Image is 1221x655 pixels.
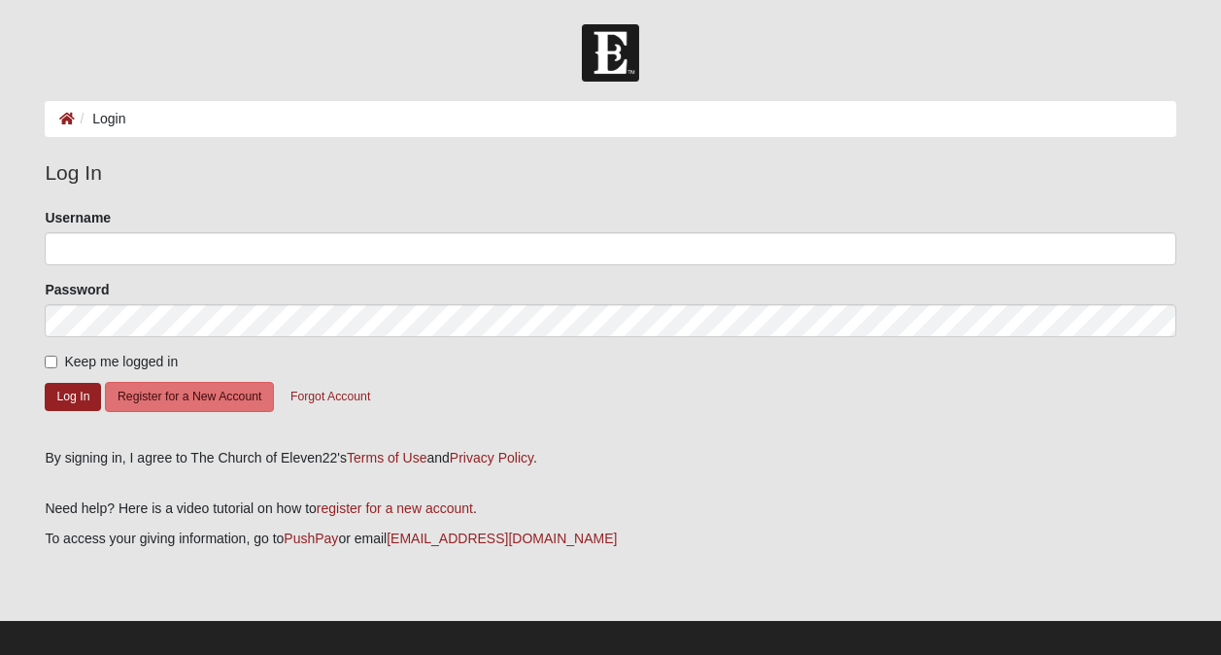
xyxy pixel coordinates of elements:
a: [EMAIL_ADDRESS][DOMAIN_NAME] [387,531,617,546]
button: Register for a New Account [105,382,274,412]
label: Username [45,208,111,227]
p: Need help? Here is a video tutorial on how to . [45,499,1175,519]
button: Log In [45,383,101,411]
label: Password [45,280,109,299]
div: By signing in, I agree to The Church of Eleven22's and . [45,448,1175,468]
a: register for a new account [317,500,473,516]
a: PushPay [284,531,338,546]
legend: Log In [45,157,1175,189]
a: Terms of Use [347,450,426,465]
li: Login [75,109,125,129]
input: Keep me logged in [45,356,57,368]
button: Forgot Account [278,382,383,412]
img: Church of Eleven22 Logo [582,24,639,82]
a: Privacy Policy [450,450,533,465]
span: Keep me logged in [64,354,178,369]
p: To access your giving information, go to or email [45,529,1175,549]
